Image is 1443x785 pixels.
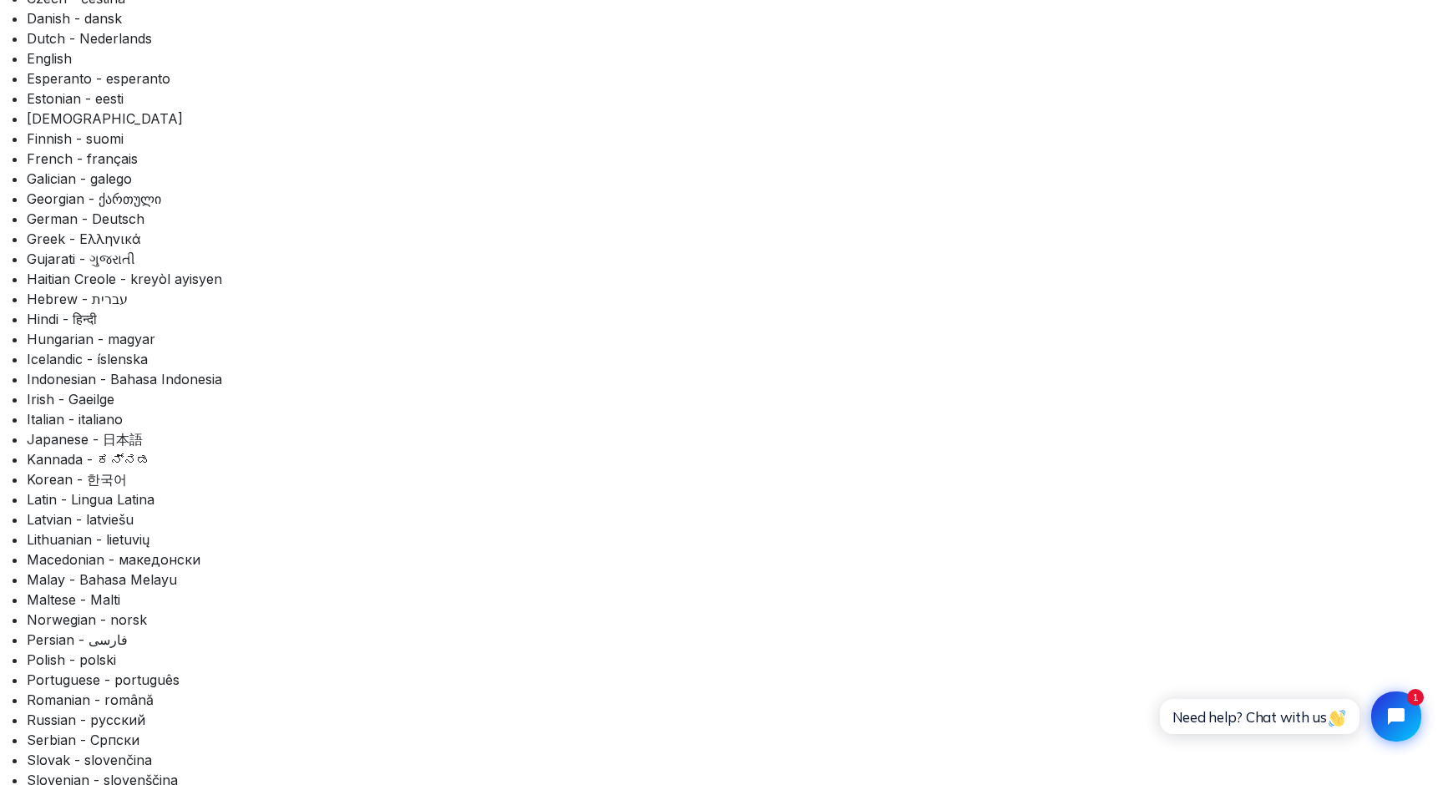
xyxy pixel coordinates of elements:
[27,229,1443,249] a: Greek - Ελληνικά
[27,68,1443,89] a: Esperanto - esperanto
[27,48,1443,68] a: English
[27,309,1443,329] a: Hindi - हिन्दी
[27,129,1443,149] a: Finnish - suomi
[27,570,1443,590] a: Malay - Bahasa Melayu
[27,269,1443,289] a: Haitian Creole - kreyòl ayisyen
[27,509,1443,529] a: Latvian - latviešu
[27,670,1443,690] a: Portuguese - português
[27,529,1443,549] a: Lithuanian - lietuvių
[27,369,1443,389] a: Indonesian - Bahasa Indonesia
[27,650,1443,670] a: Polish - polski
[27,89,1443,109] a: Estonian - eesti
[27,630,1443,650] a: Persian - ‎‫فارسی‬‎
[27,489,1443,509] a: Latin - Lingua Latina
[27,249,1443,269] a: Gujarati - ગુજરાતી
[27,109,1443,129] a: [DEMOGRAPHIC_DATA]
[27,409,1443,429] a: Italian - italiano
[27,209,1443,229] a: German - Deutsch
[1145,677,1435,756] iframe: Tidio Chat
[27,469,1443,489] a: Korean - 한국어
[27,169,1443,189] a: Galician - galego
[27,549,1443,570] a: Macedonian - македонски
[27,429,1443,449] a: Japanese - 日本語
[27,28,1443,48] a: Dutch - Nederlands
[27,590,1443,610] a: Maltese - Malti
[27,149,1443,169] a: French - français
[27,730,1443,750] a: Serbian - Српски
[27,289,1443,309] a: Hebrew - ‎‫עברית‬‎
[27,329,1443,349] a: Hungarian - magyar
[27,610,1443,630] a: Norwegian - norsk
[27,349,1443,369] a: Icelandic - íslenska
[27,389,1443,409] a: Irish - Gaeilge
[27,690,1443,710] a: Romanian - română
[27,8,1443,28] a: Danish - dansk
[27,449,1443,469] a: Kannada - ಕನ್ನಡ
[27,710,1443,730] a: Russian - русский
[27,189,1443,209] a: Georgian - ქართული
[27,750,1443,770] a: Slovak - slovenčina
